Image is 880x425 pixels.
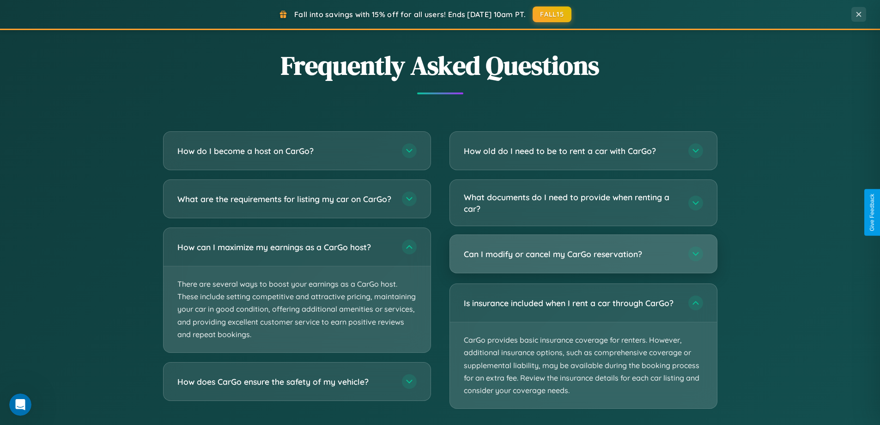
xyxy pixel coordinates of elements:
[464,297,679,309] h3: Is insurance included when I rent a car through CarGo?
[464,145,679,157] h3: How old do I need to be to rent a car with CarGo?
[464,191,679,214] h3: What documents do I need to provide when renting a car?
[177,241,393,253] h3: How can I maximize my earnings as a CarGo host?
[164,266,431,352] p: There are several ways to boost your earnings as a CarGo host. These include setting competitive ...
[869,194,875,231] div: Give Feedback
[177,376,393,388] h3: How does CarGo ensure the safety of my vehicle?
[177,193,393,205] h3: What are the requirements for listing my car on CarGo?
[464,248,679,260] h3: Can I modify or cancel my CarGo reservation?
[533,6,571,22] button: FALL15
[177,145,393,157] h3: How do I become a host on CarGo?
[9,394,31,416] iframe: Intercom live chat
[294,10,526,19] span: Fall into savings with 15% off for all users! Ends [DATE] 10am PT.
[450,322,717,408] p: CarGo provides basic insurance coverage for renters. However, additional insurance options, such ...
[163,48,717,83] h2: Frequently Asked Questions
